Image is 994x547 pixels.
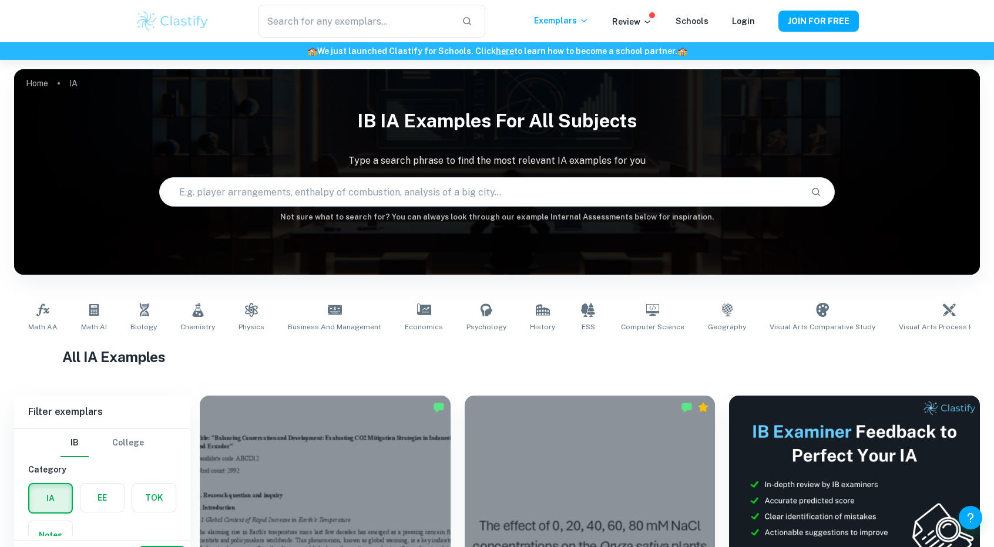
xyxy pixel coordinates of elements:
[69,77,78,90] p: IA
[582,322,595,332] span: ESS
[29,484,72,512] button: IA
[14,211,980,223] h6: Not sure what to search for? You can always look through our example Internal Assessments below f...
[697,401,709,413] div: Premium
[132,484,176,512] button: TOK
[806,182,826,202] button: Search
[433,401,445,413] img: Marked
[160,175,802,208] input: E.g. player arrangements, enthalpy of combustion, analysis of a big city...
[26,75,48,92] a: Home
[180,322,215,332] span: Chemistry
[621,322,684,332] span: Computer Science
[14,396,190,428] h6: Filter exemplars
[959,506,982,529] button: Help and Feedback
[28,322,58,332] span: Math AA
[677,46,687,56] span: 🏫
[130,322,157,332] span: Biology
[405,322,443,332] span: Economics
[80,484,124,512] button: EE
[258,5,452,38] input: Search for any exemplars...
[14,102,980,140] h1: IB IA examples for all subjects
[466,322,506,332] span: Psychology
[307,46,317,56] span: 🏫
[62,346,932,367] h1: All IA Examples
[676,16,708,26] a: Schools
[681,401,693,413] img: Marked
[239,322,264,332] span: Physics
[135,9,210,33] img: Clastify logo
[778,11,859,32] button: JOIN FOR FREE
[81,322,107,332] span: Math AI
[732,16,755,26] a: Login
[61,429,144,457] div: Filter type choice
[2,45,992,58] h6: We just launched Clastify for Schools. Click to learn how to become a school partner.
[61,429,89,457] button: IB
[112,429,144,457] button: College
[770,322,875,332] span: Visual Arts Comparative Study
[496,46,514,56] a: here
[530,322,555,332] span: History
[534,14,589,27] p: Exemplars
[28,463,176,476] h6: Category
[708,322,746,332] span: Geography
[14,154,980,168] p: Type a search phrase to find the most relevant IA examples for you
[288,322,381,332] span: Business and Management
[612,15,652,28] p: Review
